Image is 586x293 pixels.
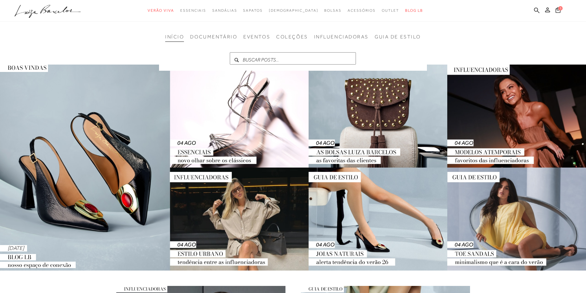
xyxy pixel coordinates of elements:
span: Essenciais [180,8,206,13]
a: noSubCategoriesText [180,5,206,16]
a: noSubCategoriesText [324,5,341,16]
span: Início [165,34,184,40]
a: noSubCategoriesText [382,5,399,16]
span: Bolsas [324,8,341,13]
span: Acessórios [348,8,376,13]
span: BLOG LB [405,8,423,13]
a: BLOG LB [405,5,423,16]
span: INFLUENCIADORAS [116,286,167,292]
a: noSubCategoriesText [269,5,318,16]
span: COLEÇÕES [276,34,308,40]
span: [DEMOGRAPHIC_DATA] [269,8,318,13]
span: Sapatos [243,8,262,13]
span: Outlet [382,8,399,13]
span: Sandálias [212,8,237,13]
a: noSubCategoriesText [212,5,237,16]
span: GUIA DE ESTILO [301,286,344,292]
button: 1 [554,7,562,15]
span: 1 [558,6,563,10]
span: EVENTOS [243,34,270,40]
span: Verão Viva [148,8,174,13]
span: INFLUENCIADORAS [314,34,369,40]
a: noSubCategoriesText [348,5,376,16]
a: noSubCategoriesText [243,5,262,16]
span: DOCUMENTÁRIO [190,34,237,40]
input: BUSCAR POSTS... [230,52,356,65]
span: GUIA DE ESTILO [375,34,421,40]
a: noSubCategoriesText [148,5,174,16]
